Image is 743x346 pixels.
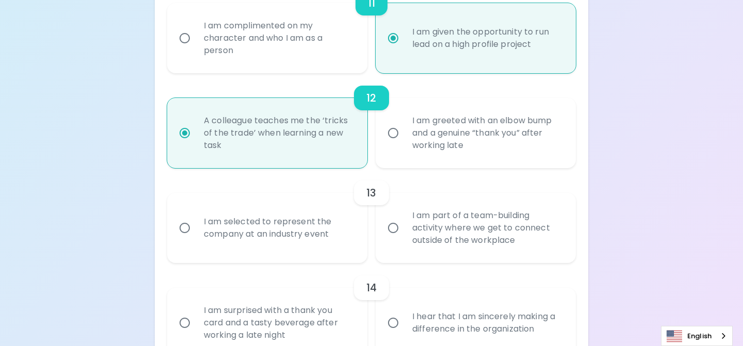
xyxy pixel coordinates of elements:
div: I am given the opportunity to run lead on a high profile project [404,13,570,63]
div: I am part of a team-building activity where we get to connect outside of the workplace [404,197,570,259]
h6: 13 [366,185,376,201]
div: I am selected to represent the company at an industry event [196,203,362,253]
h6: 14 [366,279,377,296]
div: choice-group-check [167,168,576,263]
div: choice-group-check [167,73,576,168]
div: A colleague teaches me the ‘tricks of the trade’ when learning a new task [196,102,362,164]
a: English [661,326,732,345]
div: I am greeted with an elbow bump and a genuine “thank you” after working late [404,102,570,164]
div: Language [661,326,733,346]
div: I am complimented on my character and who I am as a person [196,7,362,69]
aside: Language selected: English [661,326,733,346]
h6: 12 [366,90,376,106]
